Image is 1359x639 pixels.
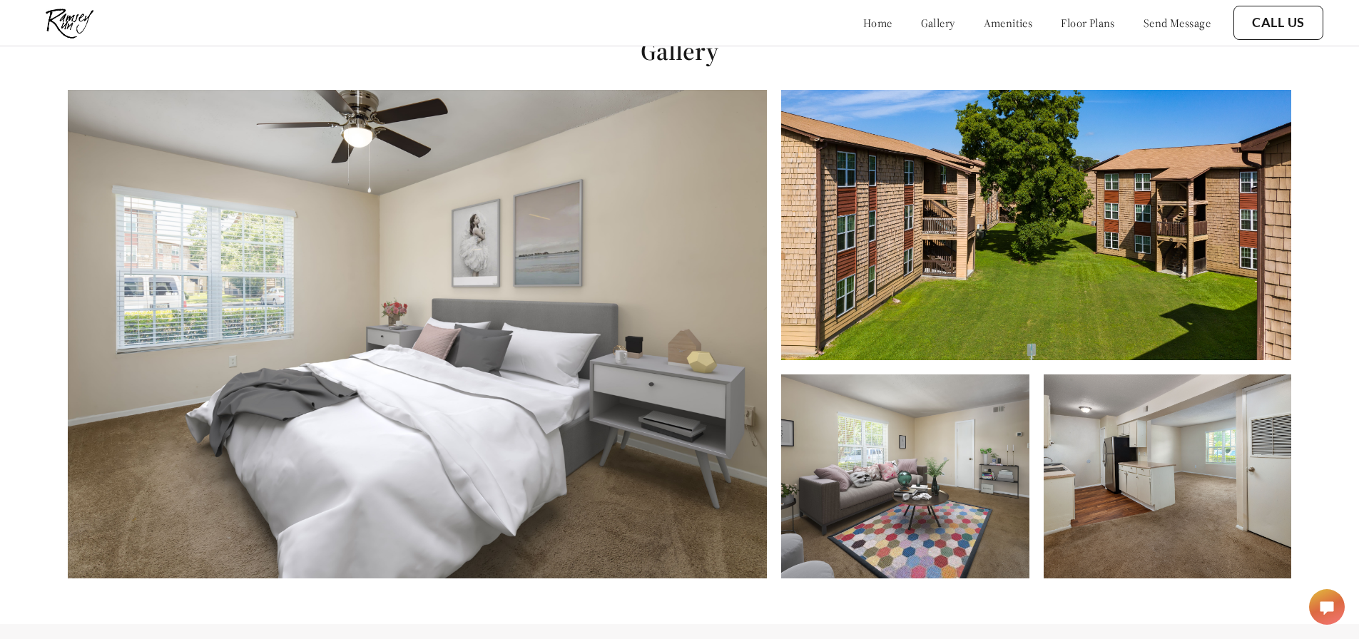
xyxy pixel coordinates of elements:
a: floor plans [1061,16,1115,30]
a: Call Us [1252,15,1305,31]
img: Open Floorplan [1044,374,1291,578]
a: send message [1144,16,1211,30]
a: home [863,16,892,30]
button: Call Us [1233,6,1323,40]
a: gallery [921,16,955,30]
img: Large Living Room [781,374,1029,578]
a: amenities [984,16,1033,30]
img: Furnished Bedroom [68,90,767,578]
img: ramsey_run_logo.jpg [36,4,103,42]
img: Greenery [781,90,1291,360]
